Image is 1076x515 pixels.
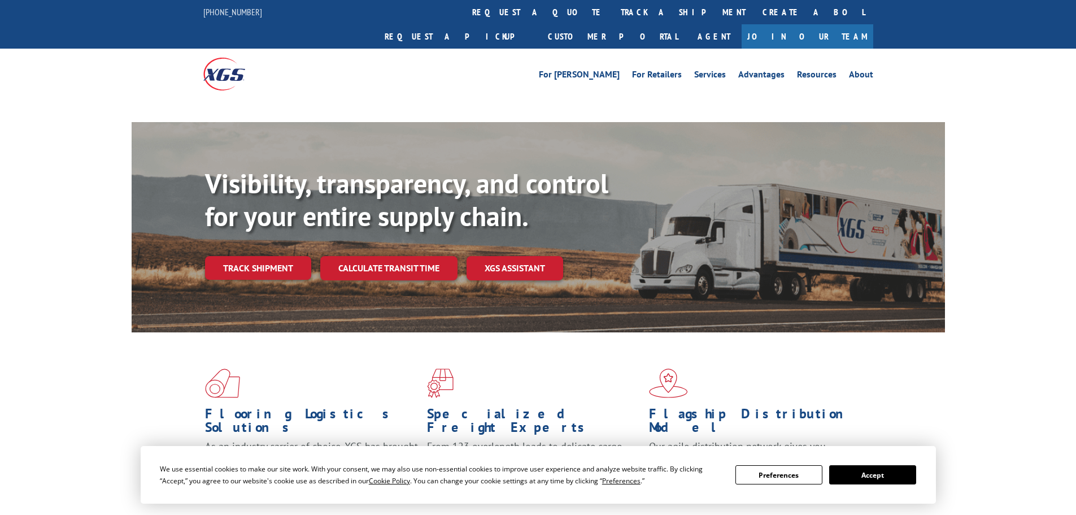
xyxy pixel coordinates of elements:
[735,465,822,484] button: Preferences
[205,369,240,398] img: xgs-icon-total-supply-chain-intelligence-red
[738,70,785,83] a: Advantages
[427,369,454,398] img: xgs-icon-focused-on-flooring-red
[686,24,742,49] a: Agent
[742,24,873,49] a: Join Our Team
[649,440,857,466] span: Our agile distribution network gives you nationwide inventory management on demand.
[205,440,418,480] span: As an industry carrier of choice, XGS has brought innovation and dedication to flooring logistics...
[427,407,641,440] h1: Specialized Freight Experts
[320,256,458,280] a: Calculate transit time
[467,256,563,280] a: XGS ASSISTANT
[829,465,916,484] button: Accept
[632,70,682,83] a: For Retailers
[849,70,873,83] a: About
[649,407,862,440] h1: Flagship Distribution Model
[427,440,641,490] p: From 123 overlength loads to delicate cargo, our experienced staff knows the best way to move you...
[649,369,688,398] img: xgs-icon-flagship-distribution-model-red
[203,6,262,18] a: [PHONE_NUMBER]
[205,256,311,280] a: Track shipment
[797,70,837,83] a: Resources
[376,24,539,49] a: Request a pickup
[369,476,410,486] span: Cookie Policy
[694,70,726,83] a: Services
[539,24,686,49] a: Customer Portal
[539,70,620,83] a: For [PERSON_NAME]
[160,463,722,487] div: We use essential cookies to make our site work. With your consent, we may also use non-essential ...
[205,166,608,233] b: Visibility, transparency, and control for your entire supply chain.
[141,446,936,504] div: Cookie Consent Prompt
[205,407,419,440] h1: Flooring Logistics Solutions
[602,476,641,486] span: Preferences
